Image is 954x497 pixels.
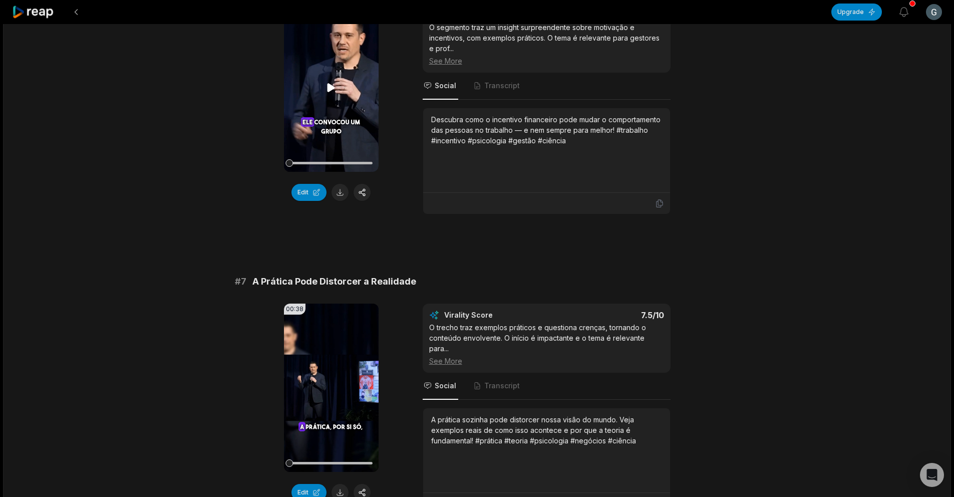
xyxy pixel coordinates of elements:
span: Social [435,381,456,391]
div: Virality Score [444,310,552,320]
span: Social [435,81,456,91]
span: Transcript [484,381,520,391]
nav: Tabs [423,73,671,100]
video: Your browser does not support mp4 format. [284,4,379,172]
div: Open Intercom Messenger [920,463,944,487]
span: # 7 [235,275,246,289]
span: A Prática Pode Distorcer a Realidade [252,275,416,289]
div: O segmento traz um insight surpreendente sobre motivação e incentivos, com exemplos práticos. O t... [429,22,664,66]
div: A prática sozinha pode distorcer nossa visão do mundo. Veja exemplos reais de como isso acontece ... [431,414,662,446]
div: See More [429,356,664,366]
div: See More [429,56,664,66]
button: Edit [291,184,327,201]
video: Your browser does not support mp4 format. [284,304,379,472]
nav: Tabs [423,373,671,400]
div: Descubra como o incentivo financeiro pode mudar o comportamento das pessoas no trabalho — e nem s... [431,114,662,146]
button: Upgrade [831,4,882,21]
span: Transcript [484,81,520,91]
div: O trecho traz exemplos práticos e questiona crenças, tornando o conteúdo envolvente. O início é i... [429,322,664,366]
div: 7.5 /10 [556,310,664,320]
